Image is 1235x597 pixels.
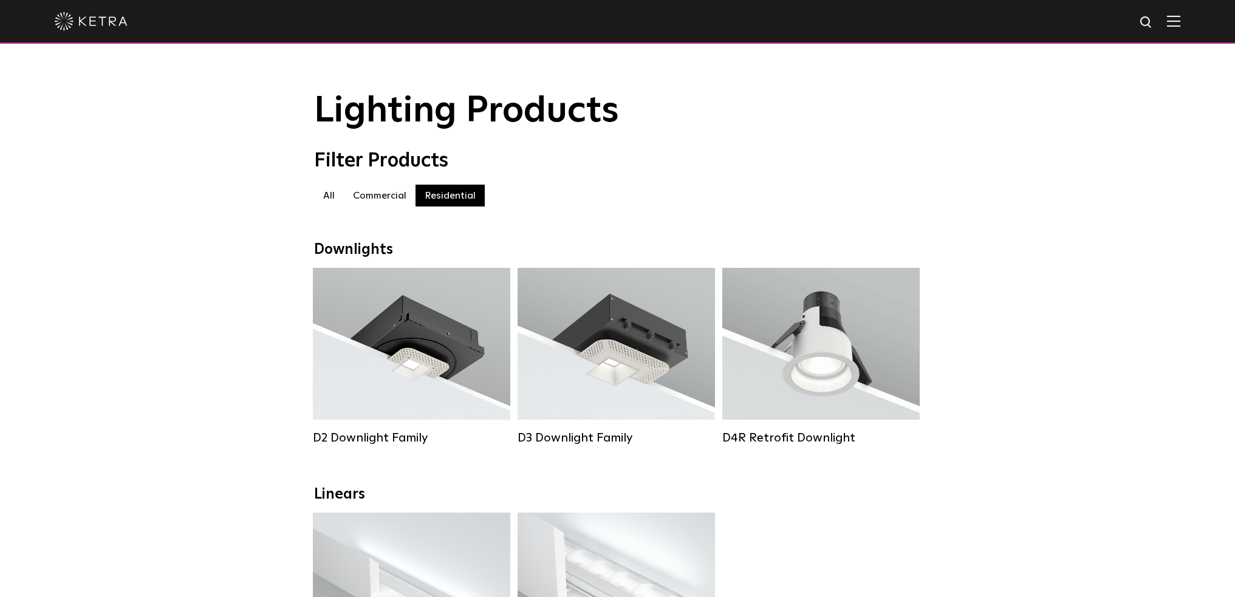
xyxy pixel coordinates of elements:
[722,268,920,445] a: D4R Retrofit Downlight Lumen Output:800Colors:White / BlackBeam Angles:15° / 25° / 40° / 60°Watta...
[1139,15,1154,30] img: search icon
[518,431,715,445] div: D3 Downlight Family
[416,185,485,206] label: Residential
[314,185,344,206] label: All
[314,486,922,503] div: Linears
[314,241,922,259] div: Downlights
[55,12,128,30] img: ketra-logo-2019-white
[314,149,922,172] div: Filter Products
[344,185,416,206] label: Commercial
[313,431,510,445] div: D2 Downlight Family
[313,268,510,445] a: D2 Downlight Family Lumen Output:1200Colors:White / Black / Gloss Black / Silver / Bronze / Silve...
[314,93,619,129] span: Lighting Products
[1167,15,1180,27] img: Hamburger%20Nav.svg
[518,268,715,445] a: D3 Downlight Family Lumen Output:700 / 900 / 1100Colors:White / Black / Silver / Bronze / Paintab...
[722,431,920,445] div: D4R Retrofit Downlight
